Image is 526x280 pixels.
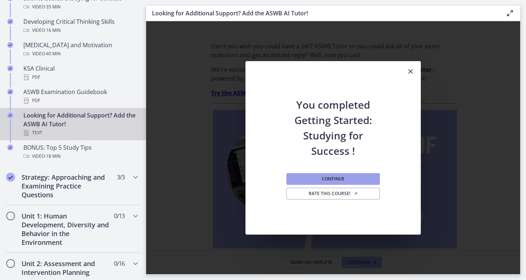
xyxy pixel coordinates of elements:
button: Close [400,61,421,82]
div: ASWB Examination Guidebook [23,87,137,105]
h3: Looking for Additional Support? Add the ASWB AI Tutor! [152,9,494,18]
i: Completed [7,42,13,48]
div: Video [23,152,137,161]
div: Video [23,3,137,11]
h2: Unit 1: Human Development, Diversity and Behavior in the Environment [22,212,111,247]
i: Completed [7,19,13,25]
span: · 35 min [45,3,61,11]
h2: Strategy: Approaching and Examining Practice Questions [22,173,111,199]
a: Rate this course! Opens in a new window [286,188,380,199]
button: Continue [286,173,380,185]
span: Continue [322,176,344,182]
span: Rate this course! [309,191,358,197]
h2: You completed Getting Started: Studying for Success ! [285,82,381,158]
i: Completed [7,66,13,71]
div: Developing Critical Thinking Skills [23,17,137,35]
div: Video [23,49,137,58]
div: Text [23,128,137,137]
span: · 16 min [45,26,61,35]
span: 0 / 13 [114,212,125,220]
i: Completed [6,173,15,182]
span: · 40 min [45,49,61,58]
span: 0 / 16 [114,259,125,268]
span: 3 / 3 [117,173,125,182]
div: Video [23,26,137,35]
i: Completed [7,112,13,118]
div: Looking for Additional Support? Add the ASWB AI Tutor! [23,111,137,137]
div: BONUS: Top 5 Study Tips [23,143,137,161]
div: [MEDICAL_DATA] and Motivation [23,41,137,58]
i: Completed [7,89,13,95]
i: Completed [7,145,13,150]
div: PDF [23,96,137,105]
span: · 18 min [45,152,61,161]
div: KSA Clinical [23,64,137,82]
i: Opens in a new window [354,191,358,196]
h2: Unit 2: Assessment and Intervention Planning [22,259,111,277]
div: PDF [23,73,137,82]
